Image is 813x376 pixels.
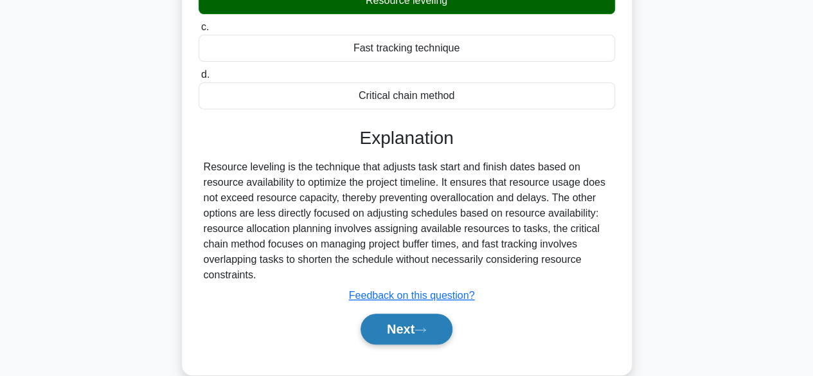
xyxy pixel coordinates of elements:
a: Feedback on this question? [349,290,475,301]
button: Next [361,314,452,345]
div: Fast tracking technique [199,35,615,62]
h3: Explanation [206,127,607,149]
div: Resource leveling is the technique that adjusts task start and finish dates based on resource ava... [204,159,610,283]
span: d. [201,69,210,80]
span: c. [201,21,209,32]
div: Critical chain method [199,82,615,109]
